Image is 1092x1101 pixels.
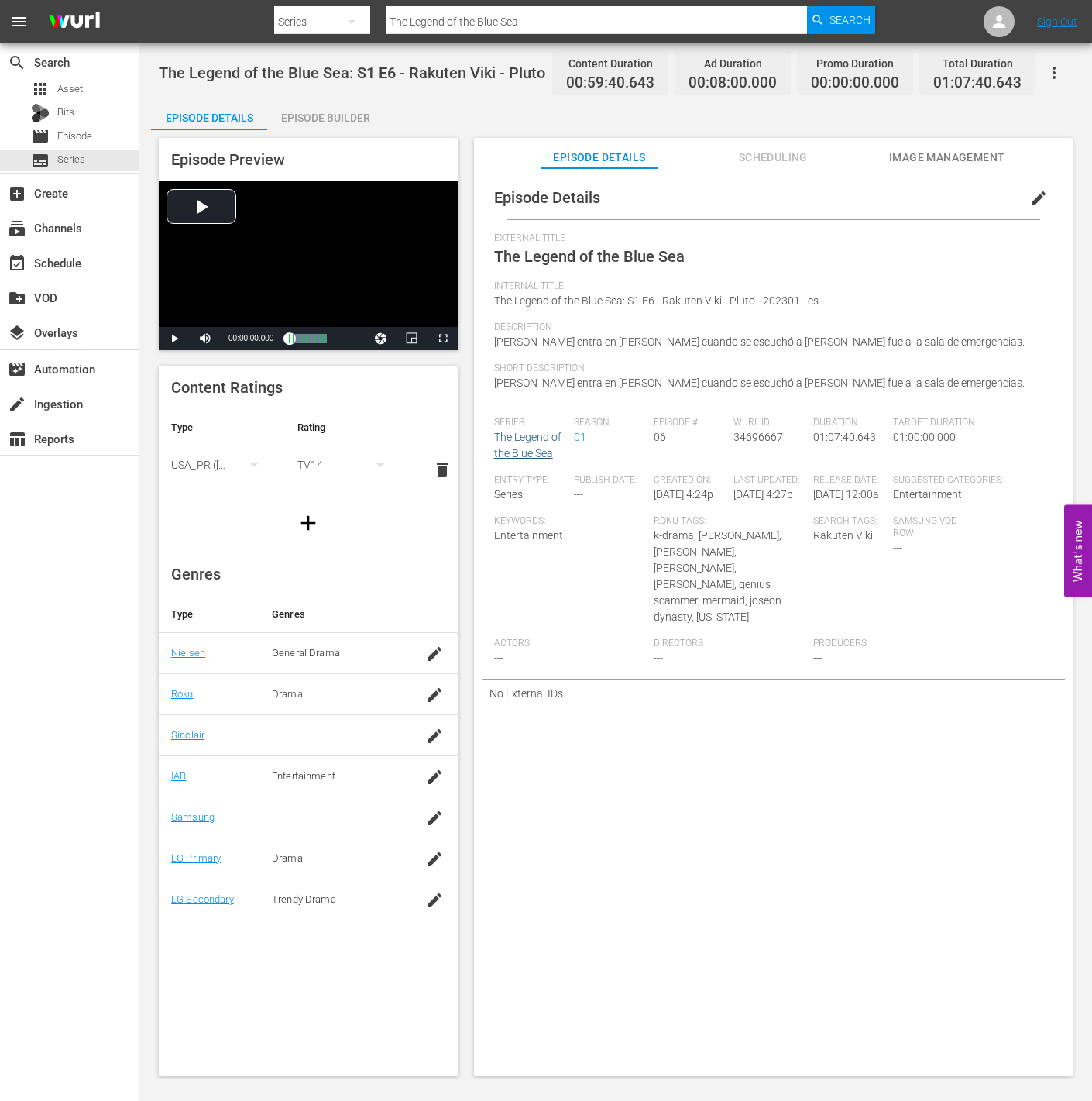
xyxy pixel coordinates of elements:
[171,852,221,864] a: LG Primary
[654,652,663,664] span: ---
[494,322,1045,334] span: Description
[689,74,777,92] span: 00:08:00.000
[494,294,819,307] span: The Legend of the Blue Sea: S1 E6 - Rakuten Viki - Pluto - 202301 - es
[37,4,112,40] img: ans4CAIJ8jUAAAAAAAAAAAAAAAAAAAAAAAAgQb4GAAAAAAAAAAAAAAAAAAAAAAAAJMjXAAAAAAAAAAAAAAAAAAAAAAAAgAT5G...
[689,53,777,74] div: Ad Duration
[1020,180,1057,217] button: edit
[494,417,566,429] span: Series:
[259,596,410,633] th: Genres
[8,53,26,72] span: Search
[159,596,259,633] th: Type
[1037,15,1077,28] a: Sign Out
[654,515,805,528] span: Roku Tags:
[151,99,267,130] button: Episode Details
[285,409,411,446] th: Rating
[424,451,461,488] button: delete
[893,431,956,443] span: 01:00:00.000
[171,811,215,823] a: Samsung
[811,53,899,74] div: Promo Duration
[494,232,1045,245] span: External Title
[813,515,885,528] span: Search Tags:
[8,184,26,203] span: Create
[933,74,1022,92] span: 01:07:40.643
[807,6,875,34] button: Search
[171,443,273,487] div: USA_PR ([GEOGRAPHIC_DATA] ([GEOGRAPHIC_DATA]))
[8,430,26,449] span: Reports
[813,431,876,443] span: 01:07:40.643
[397,327,428,350] button: Picture-in-Picture
[733,474,805,487] span: Last Updated:
[893,417,1045,429] span: Target Duration:
[171,729,204,741] a: Sinclair
[1064,504,1092,597] button: Open Feedback Widget
[267,99,383,136] div: Episode Builder
[8,289,26,308] span: VOD
[159,64,639,82] span: The Legend of the Blue Sea: S1 E6 - Rakuten Viki - Pluto - 202301 - es
[9,12,28,31] span: menu
[31,127,50,146] span: Episode
[159,409,458,494] table: simple table
[813,474,885,487] span: Release Date:
[171,565,221,583] span: Genres
[654,417,726,429] span: Episode #:
[297,443,399,487] div: TV14
[733,488,793,501] span: [DATE] 4:27p
[151,99,267,136] div: Episode Details
[494,335,1025,348] span: [PERSON_NAME] entra en [PERSON_NAME] cuando se escuchó a [PERSON_NAME] fue a la sala de emergencias.
[566,74,654,92] span: 00:59:40.643
[31,151,50,170] span: Series
[654,431,666,443] span: 06
[8,219,26,238] span: Channels
[893,542,902,554] span: ---
[171,150,285,169] span: Episode Preview
[811,74,899,92] span: 00:00:00.000
[494,515,646,528] span: Keywords:
[31,104,50,122] div: Bits
[893,474,1045,487] span: Suggested Categories:
[159,409,285,446] th: Type
[574,431,586,443] a: 01
[494,363,1045,375] span: Short Description
[654,474,726,487] span: Created On:
[57,152,85,167] span: Series
[494,652,503,664] span: ---
[654,529,781,623] span: k-drama, [PERSON_NAME], [PERSON_NAME], [PERSON_NAME], [PERSON_NAME], genius scammer, mermaid, jos...
[813,652,822,664] span: ---
[267,99,383,130] button: Episode Builder
[171,688,194,700] a: Roku
[654,488,713,501] span: [DATE] 4:24p
[433,460,452,479] span: delete
[494,638,646,650] span: Actors
[813,488,879,501] span: [DATE] 12:00a
[494,474,566,487] span: Entry Type:
[566,53,654,74] div: Content Duration
[893,488,962,501] span: Entertainment
[494,488,523,501] span: Series
[8,395,26,414] span: Ingestion
[159,181,458,350] div: Video Player
[190,327,221,350] button: Mute
[31,80,50,98] span: Asset
[171,378,283,397] span: Content Ratings
[494,247,685,266] span: The Legend of the Blue Sea
[574,474,646,487] span: Publish Date:
[494,377,1025,389] span: [PERSON_NAME] entra en [PERSON_NAME] cuando se escuchó a [PERSON_NAME] fue a la sala de emergencias.
[8,324,26,342] span: Overlays
[171,893,234,905] a: LG Secondary
[228,334,273,342] span: 00:00:00.000
[494,431,561,459] a: The Legend of the Blue Sea
[171,647,205,659] a: Nielsen
[654,638,805,650] span: Directors
[893,515,965,540] span: Samsung VOD Row:
[813,417,885,429] span: Duration:
[8,254,26,273] span: Schedule
[171,770,186,782] a: IAB
[733,417,805,429] span: Wurl ID:
[8,360,26,379] span: Automation
[574,488,583,501] span: ---
[813,529,873,542] span: Rakuten Viki
[715,148,831,167] span: Scheduling
[366,327,397,350] button: Jump To Time
[494,188,600,207] span: Episode Details
[57,129,92,144] span: Episode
